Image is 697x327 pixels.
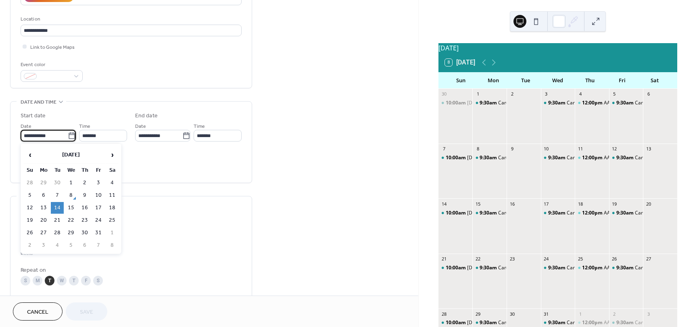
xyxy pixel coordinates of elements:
div: AA Meeting [604,210,630,217]
th: Tu [51,165,64,176]
div: AA Meeting [575,265,609,271]
a: Cancel [13,302,63,321]
td: 29 [37,177,50,189]
div: End date [135,112,158,120]
td: 4 [51,240,64,251]
div: AA Meeting [604,154,630,161]
span: 9:30am [548,319,567,326]
span: Date and time [21,98,56,106]
div: 14 [441,201,447,207]
div: Cardio and Strength Class with Santiva Islanders [567,265,675,271]
span: Date [135,122,146,131]
td: 12 [23,202,36,214]
div: 2 [509,91,515,97]
div: 31 [543,311,549,317]
td: 2 [23,240,36,251]
div: M [33,276,42,285]
div: 4 [577,91,583,97]
div: Wed [542,73,574,89]
div: Thu [574,73,606,89]
span: 9:30am [616,154,635,161]
div: 15 [475,201,481,207]
div: Cardio and Strength Class with Santiva Islanders [472,154,507,161]
td: 24 [92,215,105,226]
span: ‹ [24,147,36,163]
td: 4 [106,177,119,189]
span: 9:30am [548,100,567,106]
div: F [81,276,91,285]
span: 9:30am [480,319,498,326]
div: 5 [611,91,618,97]
span: 9:30am [548,265,567,271]
div: Cardio and Strength Class with Santiva Islanders [472,319,507,326]
td: 30 [78,227,91,239]
div: Cardio and Strength Class with Santiva Islanders [498,100,607,106]
div: 7 [441,146,447,152]
span: 9:30am [616,100,635,106]
div: 2 [611,311,618,317]
span: 12:00pm [582,154,604,161]
span: Cancel [27,308,48,317]
div: [DATE] [438,43,677,53]
div: Sat [639,73,671,89]
div: Cardio and Strength Class with Santiva Islanders [472,265,507,271]
td: 25 [106,215,119,226]
div: 1 [475,91,481,97]
div: 30 [441,91,447,97]
div: Cardio and Strength Class with Santiva Islanders [567,100,675,106]
div: AA Meeting [604,319,630,326]
span: Date [21,122,31,131]
td: 5 [23,190,36,201]
div: [DATE] Celebration [467,210,510,217]
div: Cardio and Strength Class with Santiva Islanders [609,319,643,326]
span: 10:00am [446,265,467,271]
div: S [93,276,103,285]
div: Event color [21,60,81,69]
td: 1 [106,227,119,239]
span: 9:30am [548,210,567,217]
div: AA Meeting [575,100,609,106]
span: 10:00am [446,210,467,217]
span: 10:00am [446,319,467,326]
div: [DATE] Celebration [467,265,510,271]
div: Sun [445,73,477,89]
td: 28 [23,177,36,189]
span: 12:00pm [582,319,604,326]
div: 20 [645,201,651,207]
div: T [45,276,54,285]
div: Cardio and Strength Class with Santiva Islanders [541,210,575,217]
span: 9:30am [480,265,498,271]
td: 3 [37,240,50,251]
td: 7 [51,190,64,201]
td: 1 [65,177,77,189]
div: T [69,276,79,285]
span: 9:30am [616,265,635,271]
div: Fri [606,73,639,89]
div: 25 [577,256,583,262]
div: AA Meeting [604,265,630,271]
div: 27 [645,256,651,262]
div: Ends [21,295,240,304]
td: 7 [92,240,105,251]
div: Cardio and Strength Class with Santiva Islanders [498,319,607,326]
span: 12:00pm [582,210,604,217]
div: Cardio and Strength Class with Santiva Islanders [609,100,643,106]
td: 6 [78,240,91,251]
div: 30 [509,311,515,317]
div: Repeat on [21,266,240,275]
div: 23 [509,256,515,262]
span: 10:00am [446,100,467,106]
div: Sunday Celebration [438,154,473,161]
td: 8 [106,240,119,251]
div: Cardio and Strength Class with Santiva Islanders [472,210,507,217]
th: Su [23,165,36,176]
div: Location [21,15,240,23]
div: Cardio and Strength Class with Santiva Islanders [567,210,675,217]
div: Cardio and Strength Class with Santiva Islanders [609,154,643,161]
div: 19 [611,201,618,207]
span: 9:30am [480,210,498,217]
div: 18 [577,201,583,207]
td: 15 [65,202,77,214]
td: 20 [37,215,50,226]
div: 12 [611,146,618,152]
